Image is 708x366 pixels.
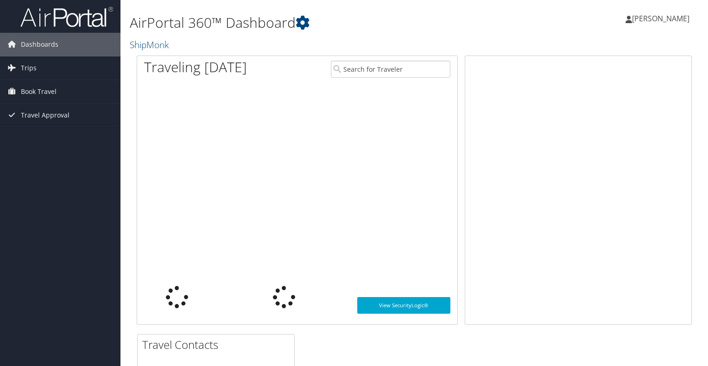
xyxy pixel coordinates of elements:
[21,33,58,56] span: Dashboards
[331,61,450,78] input: Search for Traveler
[21,56,37,80] span: Trips
[130,38,171,51] a: ShipMonk
[632,13,689,24] span: [PERSON_NAME]
[130,13,509,32] h1: AirPortal 360™ Dashboard
[357,297,450,314] a: View SecurityLogic®
[21,80,57,103] span: Book Travel
[626,5,699,32] a: [PERSON_NAME]
[20,6,113,28] img: airportal-logo.png
[21,104,70,127] span: Travel Approval
[144,57,247,77] h1: Traveling [DATE]
[142,337,294,353] h2: Travel Contacts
